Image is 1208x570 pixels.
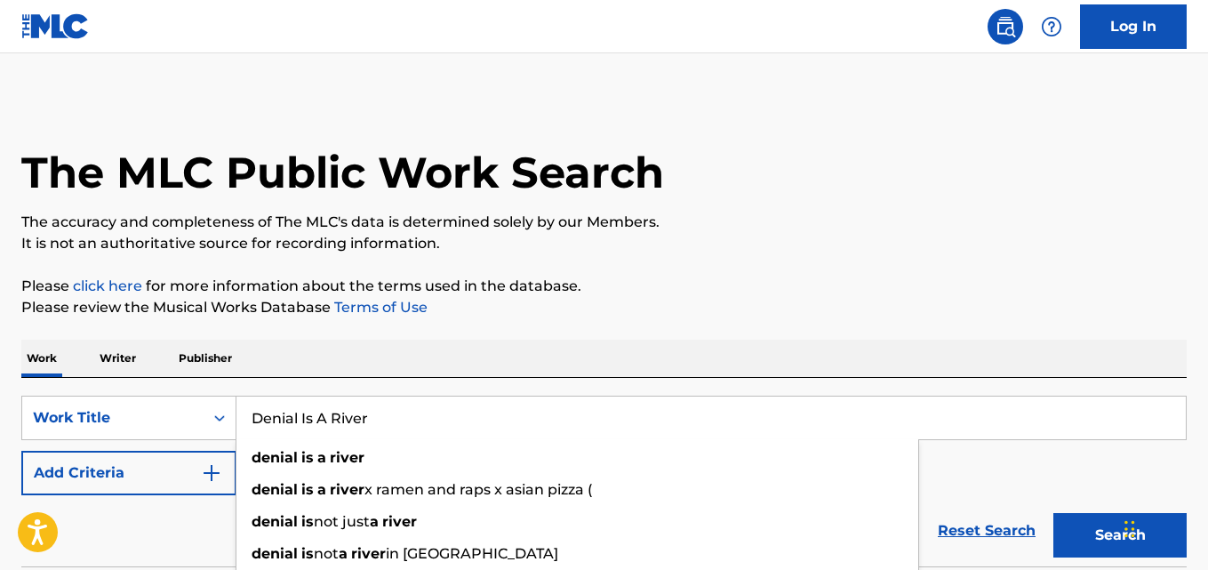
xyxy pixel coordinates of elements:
strong: is [301,545,314,562]
strong: river [330,449,364,466]
p: Work [21,340,62,377]
strong: is [301,513,314,530]
strong: is [301,481,314,498]
strong: a [317,481,326,498]
span: not [314,545,339,562]
a: Reset Search [929,511,1044,550]
a: click here [73,277,142,294]
p: It is not an authoritative source for recording information. [21,233,1187,254]
p: Writer [94,340,141,377]
p: Publisher [173,340,237,377]
img: search [995,16,1016,37]
div: Help [1034,9,1069,44]
a: Public Search [988,9,1023,44]
button: Search [1053,513,1187,558]
strong: a [339,545,348,562]
strong: river [351,545,386,562]
strong: denial [252,449,298,466]
span: in [GEOGRAPHIC_DATA] [386,545,558,562]
span: not just [314,513,370,530]
form: Search Form [21,396,1187,566]
strong: a [317,449,326,466]
strong: denial [252,481,298,498]
strong: river [330,481,364,498]
span: x ramen and raps x asian pizza ( [364,481,592,498]
strong: a [370,513,379,530]
img: help [1041,16,1062,37]
a: Log In [1080,4,1187,49]
strong: is [301,449,314,466]
p: Please review the Musical Works Database [21,297,1187,318]
a: Terms of Use [331,299,428,316]
strong: denial [252,545,298,562]
img: 9d2ae6d4665cec9f34b9.svg [201,462,222,484]
div: Drag [1124,502,1135,556]
button: Add Criteria [21,451,236,495]
strong: river [382,513,417,530]
p: Please for more information about the terms used in the database. [21,276,1187,297]
img: MLC Logo [21,13,90,39]
p: The accuracy and completeness of The MLC's data is determined solely by our Members. [21,212,1187,233]
iframe: Chat Widget [1119,485,1208,570]
strong: denial [252,513,298,530]
h1: The MLC Public Work Search [21,146,664,199]
div: Work Title [33,407,193,429]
